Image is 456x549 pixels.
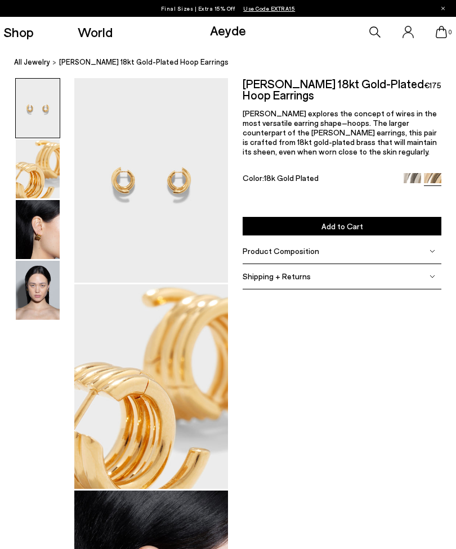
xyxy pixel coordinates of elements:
[436,26,447,38] a: 0
[243,108,437,156] span: [PERSON_NAME] explores the concept of wires in the most versatile earring shape–hoops. The larger...
[430,274,435,279] img: svg%3E
[321,221,363,231] span: Add to Cart
[243,5,295,12] span: Navigate to /collections/ss25-final-sizes
[14,56,50,68] a: All Jewelry
[78,25,113,39] a: World
[243,246,319,256] span: Product Composition
[243,173,397,186] div: Color:
[16,139,60,198] img: Dillon 18kt Gold-Plated Hoop Earrings - Image 2
[16,200,60,259] img: Dillon 18kt Gold-Plated Hoop Earrings - Image 3
[16,261,60,320] img: Dillon 18kt Gold-Plated Hoop Earrings - Image 4
[264,173,319,183] span: 18k Gold Plated
[447,29,453,35] span: 0
[424,80,441,91] span: €175
[3,25,34,39] a: Shop
[243,78,424,101] h2: [PERSON_NAME] 18kt Gold-Plated Hoop Earrings
[16,79,60,138] img: Dillon 18kt Gold-Plated Hoop Earrings - Image 1
[243,271,311,281] span: Shipping + Returns
[14,47,456,78] nav: breadcrumb
[430,248,435,254] img: svg%3E
[210,22,246,38] a: Aeyde
[161,3,296,14] p: Final Sizes | Extra 15% Off
[243,217,441,235] button: Add to Cart
[59,56,229,68] span: [PERSON_NAME] 18kt Gold-Plated Hoop Earrings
